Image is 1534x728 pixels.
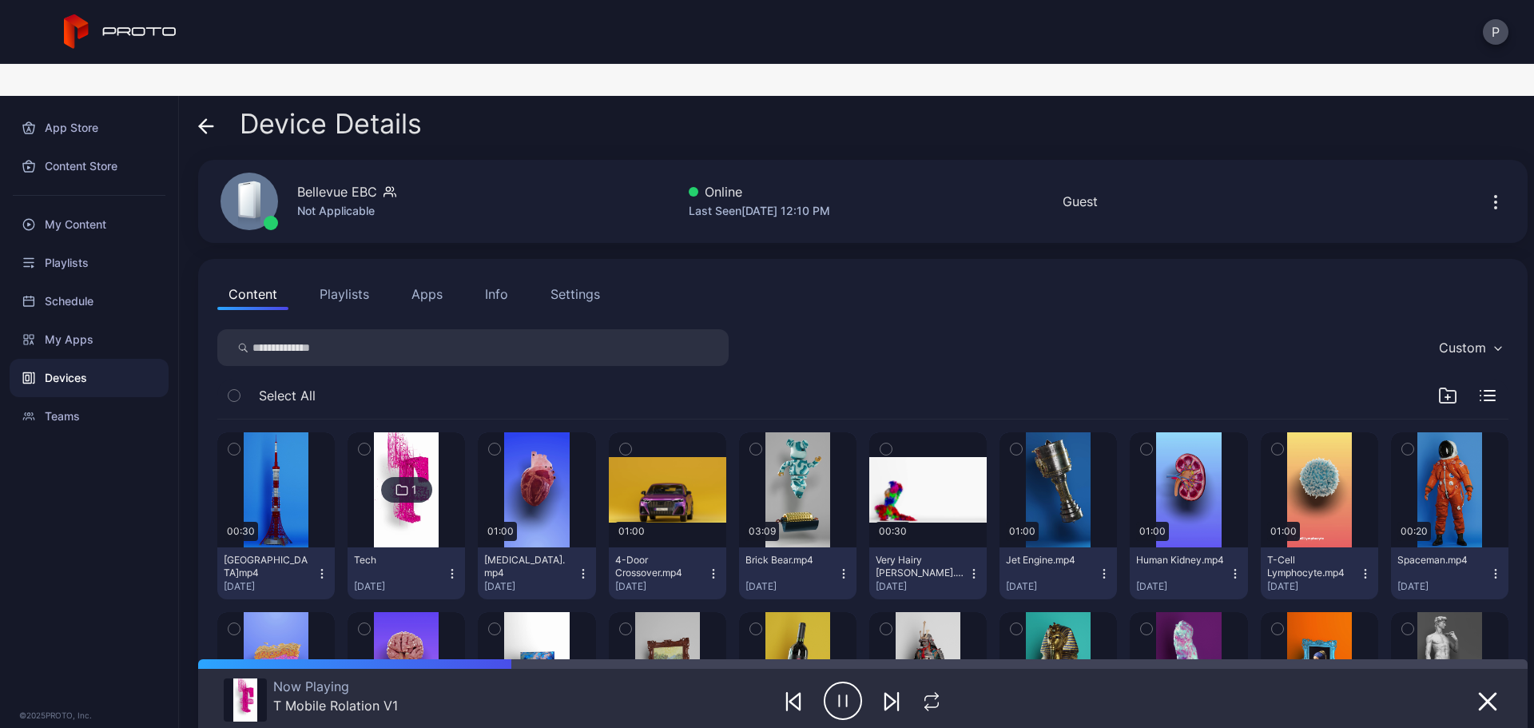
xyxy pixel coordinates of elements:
[1483,19,1508,45] button: P
[689,182,830,201] div: Online
[10,109,169,147] a: App Store
[224,580,316,593] div: [DATE]
[1397,554,1485,567] div: Spaceman.mp4
[485,284,508,304] div: Info
[259,386,316,405] span: Select All
[1397,580,1489,593] div: [DATE]
[615,580,707,593] div: [DATE]
[400,278,454,310] button: Apps
[1267,580,1359,593] div: [DATE]
[10,397,169,436] a: Teams
[354,554,442,567] div: Tech
[609,547,726,599] button: 4-Door Crossover.mp4[DATE]
[354,580,446,593] div: [DATE]
[484,554,572,579] div: Human Heart.mp4
[539,278,611,310] button: Settings
[1006,554,1094,567] div: Jet Engine.mp4
[273,698,398,714] div: T Mobile Rolation V1
[10,320,169,359] a: My Apps
[999,547,1117,599] button: Jet Engine.mp4[DATE]
[1006,580,1098,593] div: [DATE]
[739,547,856,599] button: Brick Bear.mp4[DATE]
[869,547,987,599] button: Very Hairy [PERSON_NAME].mp4[DATE]
[10,147,169,185] a: Content Store
[689,201,830,221] div: Last Seen [DATE] 12:10 PM
[411,483,417,497] div: 1
[474,278,519,310] button: Info
[297,201,396,221] div: Not Applicable
[1431,329,1508,366] button: Custom
[297,182,377,201] div: Bellevue EBC
[348,547,465,599] button: Tech[DATE]
[478,547,595,599] button: [MEDICAL_DATA].mp4[DATE]
[1267,554,1355,579] div: T-Cell Lymphocyte.mp4
[1136,554,1224,567] div: Human Kidney.mp4
[876,580,968,593] div: [DATE]
[745,554,833,567] div: Brick Bear.mp4
[1261,547,1378,599] button: T-Cell Lymphocyte.mp4[DATE]
[745,580,837,593] div: [DATE]
[273,678,398,694] div: Now Playing
[1391,547,1508,599] button: Spaceman.mp4[DATE]
[484,580,576,593] div: [DATE]
[1439,340,1486,356] div: Custom
[10,244,169,282] a: Playlists
[10,359,169,397] a: Devices
[217,547,335,599] button: [GEOGRAPHIC_DATA]mp4[DATE]
[19,709,159,722] div: © 2025 PROTO, Inc.
[1136,580,1228,593] div: [DATE]
[10,205,169,244] a: My Content
[10,282,169,320] a: Schedule
[217,278,288,310] button: Content
[308,278,380,310] button: Playlists
[224,554,312,579] div: Tokyo Tower.mp4
[615,554,703,579] div: 4-Door Crossover.mp4
[1063,192,1098,211] div: Guest
[1130,547,1247,599] button: Human Kidney.mp4[DATE]
[876,554,964,579] div: Very Hairy Jerry.mp4
[240,109,422,139] span: Device Details
[550,284,600,304] div: Settings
